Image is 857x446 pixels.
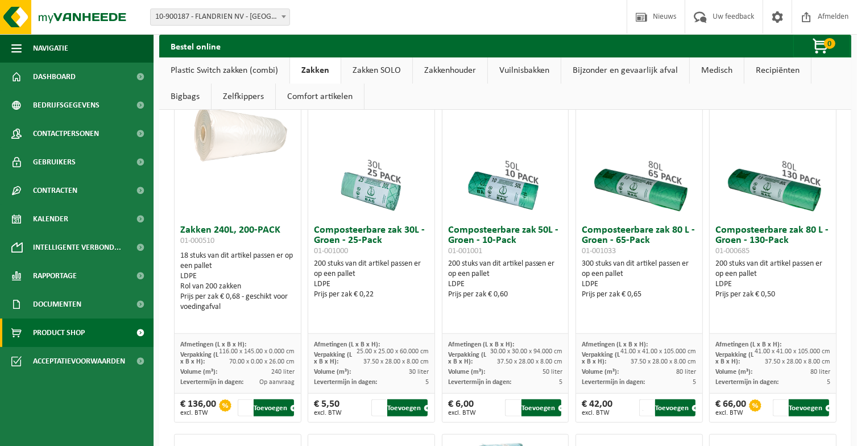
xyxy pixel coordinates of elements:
button: Toevoegen [655,399,695,416]
span: Afmetingen (L x B x H): [448,341,514,348]
span: Volume (m³): [180,369,217,375]
h3: Composteerbare zak 50L - Groen - 10-Pack [448,225,563,256]
div: 300 stuks van dit artikel passen er op een pallet [582,259,697,300]
h2: Bestel online [159,35,232,57]
div: Prijs per zak € 0,22 [314,290,429,300]
div: LDPE [314,279,429,290]
span: Afmetingen (L x B x H): [715,341,781,348]
span: 01-001033 [582,247,616,255]
span: 0 [824,38,835,49]
span: excl. BTW [715,410,746,416]
span: Volume (m³): [314,369,351,375]
div: € 42,00 [582,399,612,416]
img: 01-001033 [582,106,696,220]
span: excl. BTW [582,410,612,416]
div: LDPE [582,279,697,290]
a: Bigbags [159,84,211,110]
div: Rol van 200 zakken [180,282,295,292]
input: 1 [371,399,386,416]
input: 1 [639,399,654,416]
span: 240 liter [272,369,295,375]
img: 01-000510 [175,106,301,169]
span: 25.00 x 25.00 x 60.000 cm [357,348,429,355]
img: 01-001000 [314,106,428,220]
span: 116.00 x 145.00 x 0.000 cm [220,348,295,355]
span: Contracten [33,176,77,205]
div: Prijs per zak € 0,50 [715,290,830,300]
span: Bedrijfsgegevens [33,91,100,119]
a: Plastic Switch zakken (combi) [159,57,289,84]
span: Afmetingen (L x B x H): [582,341,648,348]
span: 5 [827,379,830,386]
span: 70.00 x 0.00 x 26.00 cm [230,358,295,365]
a: Bijzonder en gevaarlijk afval [561,57,689,84]
h3: Composteerbare zak 30L - Groen - 25-Pack [314,225,429,256]
span: 80 liter [810,369,830,375]
span: 50 liter [543,369,562,375]
span: Gebruikers [33,148,76,176]
span: Levertermijn in dagen: [180,379,243,386]
span: Documenten [33,290,81,319]
input: 1 [773,399,788,416]
div: 200 stuks van dit artikel passen er op een pallet [314,259,429,300]
span: Dashboard [33,63,76,91]
span: 01-000685 [715,247,750,255]
a: Recipiënten [744,57,811,84]
span: Volume (m³): [582,369,619,375]
span: Navigatie [33,34,68,63]
span: Levertermijn in dagen: [582,379,645,386]
h3: Composteerbare zak 80 L - Groen - 65-Pack [582,225,697,256]
h3: Composteerbare zak 80 L - Groen - 130-Pack [715,225,830,256]
div: 200 stuks van dit artikel passen er op een pallet [448,259,563,300]
button: Toevoegen [521,399,562,416]
span: excl. BTW [314,410,342,416]
span: Levertermijn in dagen: [314,379,377,386]
div: Prijs per zak € 0,65 [582,290,697,300]
span: 41.00 x 41.00 x 105.000 cm [755,348,830,355]
div: € 136,00 [180,399,216,416]
span: 10-900187 - FLANDRIEN NV - WERVIK [150,9,290,26]
div: € 6,00 [448,399,476,416]
span: 37.50 x 28.00 x 8.00 cm [363,358,429,365]
span: 30 liter [409,369,429,375]
span: Rapportage [33,262,77,290]
span: 10-900187 - FLANDRIEN NV - WERVIK [151,9,289,25]
span: 37.50 x 28.00 x 8.00 cm [631,358,697,365]
span: Volume (m³): [448,369,485,375]
div: LDPE [715,279,830,290]
span: excl. BTW [448,410,476,416]
span: Contactpersonen [33,119,99,148]
span: Intelligente verbond... [33,233,121,262]
div: Prijs per zak € 0,68 - geschikt voor voedingafval [180,292,295,312]
span: Afmetingen (L x B x H): [314,341,380,348]
div: LDPE [448,279,563,290]
div: Prijs per zak € 0,60 [448,290,563,300]
span: Afmetingen (L x B x H): [180,341,246,348]
span: Verpakking (L x B x H): [582,352,620,365]
span: 01-000510 [180,237,214,245]
span: 5 [559,379,562,386]
input: 1 [505,399,520,416]
button: 0 [793,35,850,57]
a: Vuilnisbakken [488,57,561,84]
div: LDPE [180,271,295,282]
div: 200 stuks van dit artikel passen er op een pallet [715,259,830,300]
button: Toevoegen [387,399,428,416]
span: excl. BTW [180,410,216,416]
span: Kalender [33,205,68,233]
span: Levertermijn in dagen: [448,379,511,386]
a: Zakken SOLO [341,57,412,84]
span: 41.00 x 41.00 x 105.000 cm [621,348,697,355]
span: Op aanvraag [260,379,295,386]
div: € 5,50 [314,399,342,416]
img: 01-000685 [716,106,830,220]
a: Zakkenhouder [413,57,487,84]
span: 01-001000 [314,247,348,255]
span: Product Shop [33,319,85,347]
div: 18 stuks van dit artikel passen er op een pallet [180,251,295,312]
span: Verpakking (L x B x H): [314,352,352,365]
span: Verpakking (L x B x H): [448,352,486,365]
span: 80 liter [677,369,697,375]
span: 01-001001 [448,247,482,255]
div: € 66,00 [715,399,746,416]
